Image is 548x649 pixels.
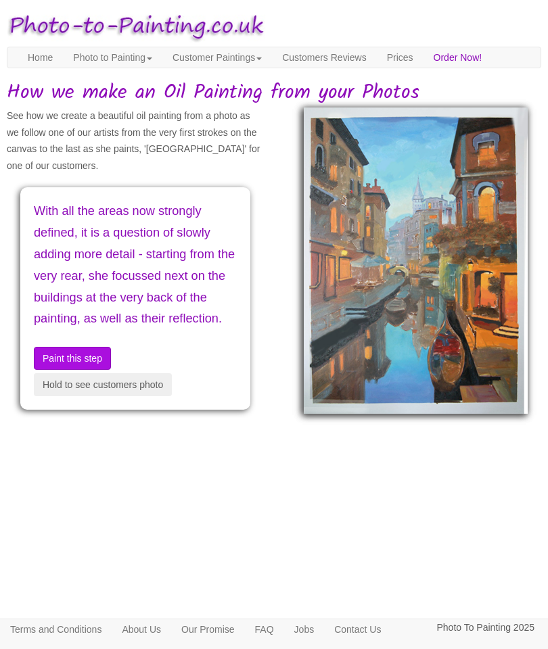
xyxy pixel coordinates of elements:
[304,107,528,413] img: Defining the main outlines
[112,619,171,640] a: About Us
[424,47,493,68] a: Order Now!
[63,47,162,68] a: Photo to Painting
[34,347,111,370] button: Paint this step
[18,47,63,68] a: Home
[272,47,376,68] a: Customers Reviews
[377,47,424,68] a: Prices
[284,619,325,640] a: Jobs
[436,619,534,636] p: Photo To Painting 2025
[7,82,541,104] h1: How we make an Oil Painting from your Photos
[245,619,284,640] a: FAQ
[34,373,172,396] button: Hold to see customers photo
[171,619,245,640] a: Our Promise
[162,47,272,68] a: Customer Paintings
[34,201,237,330] p: With all the areas now strongly defined, it is a question of slowly adding more detail - starting...
[7,107,264,174] p: See how we create a beautiful oil painting from a photo as we follow one of our artists from the ...
[324,619,391,640] a: Contact Us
